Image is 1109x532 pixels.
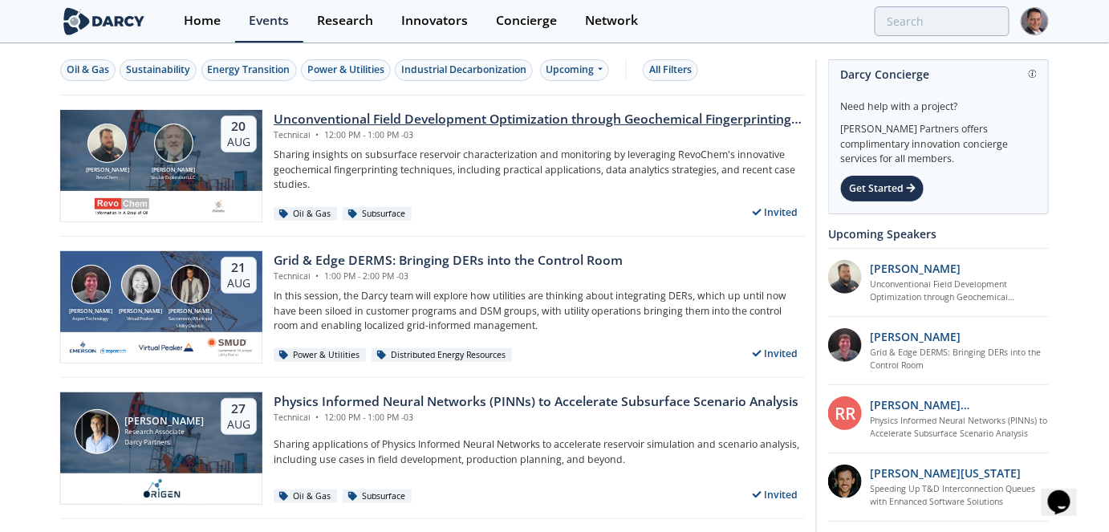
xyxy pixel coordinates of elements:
[67,63,109,77] div: Oil & Gas
[343,489,412,504] div: Subsurface
[1021,7,1049,35] img: Profile
[201,59,297,81] button: Energy Transition
[60,7,148,35] img: logo-wide.svg
[649,63,692,77] div: All Filters
[871,396,1050,413] p: [PERSON_NAME] [PERSON_NAME]
[746,343,806,363] div: Invited
[746,485,806,505] div: Invited
[871,483,1050,509] a: Speeding Up T&D Interconnection Queues with Enhanced Software Solutions
[116,307,165,316] div: [PERSON_NAME]
[138,479,185,498] img: origen.ai.png
[274,348,366,363] div: Power & Utilities
[871,347,1050,372] a: Grid & Edge DERMS: Bringing DERs into the Control Room
[138,338,194,357] img: virtual-peaker.com.png
[274,129,805,142] div: Technical 12:00 PM - 1:00 PM -03
[71,265,111,304] img: Jonathan Curtis
[209,197,230,216] img: ovintiv.com.png
[125,427,205,437] div: Research Associate
[540,59,610,81] div: Upcoming
[875,6,1009,36] input: Advanced Search
[274,289,805,333] p: In this session, the Darcy team will explore how utilities are thinking about integrating DERs, w...
[301,59,391,81] button: Power & Utilities
[94,197,150,216] img: revochem.com.png
[184,14,221,27] div: Home
[171,265,210,304] img: Yevgeniy Postnov
[274,110,805,129] div: Unconventional Field Development Optimization through Geochemical Fingerprinting Technology
[871,465,1022,481] p: [PERSON_NAME][US_STATE]
[317,14,373,27] div: Research
[274,270,623,283] div: Technical 1:00 PM - 2:00 PM -03
[274,489,337,504] div: Oil & Gas
[87,124,127,163] img: Bob Aylsworth
[307,63,384,77] div: Power & Utilities
[401,63,526,77] div: Industrial Decarbonization
[313,412,322,423] span: •
[66,307,116,316] div: [PERSON_NAME]
[60,392,805,505] a: Juan Mayol [PERSON_NAME] Research Associate Darcy Partners 27 Aug Physics Informed Neural Network...
[60,59,116,81] button: Oil & Gas
[274,251,623,270] div: Grid & Edge DERMS: Bringing DERs into the Control Room
[840,60,1037,88] div: Darcy Concierge
[227,417,250,432] div: Aug
[249,14,289,27] div: Events
[871,328,961,345] p: [PERSON_NAME]
[60,110,805,222] a: Bob Aylsworth [PERSON_NAME] RevoChem John Sinclair [PERSON_NAME] Sinclair Exploration LLC 20 Aug ...
[871,415,1050,441] a: Physics Informed Neural Networks (PINNs) to Accelerate Subsurface Scenario Analysis
[395,59,533,81] button: Industrial Decarbonization
[75,409,120,454] img: Juan Mayol
[274,412,798,424] div: Technical 12:00 PM - 1:00 PM -03
[840,114,1037,167] div: [PERSON_NAME] Partners offers complimentary innovation concierge services for all members.
[83,174,132,181] div: RevoChem
[871,260,961,277] p: [PERSON_NAME]
[120,59,197,81] button: Sustainability
[828,220,1049,248] div: Upcoming Speakers
[154,124,193,163] img: John Sinclair
[343,207,412,221] div: Subsurface
[840,175,924,202] div: Get Started
[274,437,805,467] p: Sharing applications of Physics Informed Neural Networks to accelerate reservoir simulation and s...
[165,315,215,329] div: Sacramento Municipal Utility District.
[125,416,205,427] div: [PERSON_NAME]
[165,307,215,316] div: [PERSON_NAME]
[116,315,165,322] div: Virtual Peaker
[60,251,805,363] a: Jonathan Curtis [PERSON_NAME] Aspen Technology Brenda Chew [PERSON_NAME] Virtual Peaker Yevgeniy ...
[126,63,190,77] div: Sustainability
[66,315,116,322] div: Aspen Technology
[840,88,1037,114] div: Need help with a project?
[313,129,322,140] span: •
[227,276,250,290] div: Aug
[83,166,132,175] div: [PERSON_NAME]
[496,14,557,27] div: Concierge
[227,401,250,417] div: 27
[746,202,806,222] div: Invited
[206,338,253,357] img: Smud.org.png
[372,348,512,363] div: Distributed Energy Resources
[871,278,1050,304] a: Unconventional Field Development Optimization through Geochemical Fingerprinting Technology
[274,207,337,221] div: Oil & Gas
[828,260,862,294] img: 2k2ez1SvSiOh3gKHmcgF
[227,135,250,149] div: Aug
[828,396,862,430] div: RR
[125,437,205,448] div: Darcy Partners
[828,465,862,498] img: 1b183925-147f-4a47-82c9-16eeeed5003c
[643,59,698,81] button: All Filters
[401,14,468,27] div: Innovators
[313,270,322,282] span: •
[828,328,862,362] img: accc9a8e-a9c1-4d58-ae37-132228efcf55
[121,265,160,304] img: Brenda Chew
[1042,468,1093,516] iframe: chat widget
[274,392,798,412] div: Physics Informed Neural Networks (PINNs) to Accelerate Subsurface Scenario Analysis
[227,260,250,276] div: 21
[208,63,290,77] div: Energy Transition
[274,148,805,192] p: Sharing insights on subsurface reservoir characterization and monitoring by leveraging RevoChem's...
[1029,70,1038,79] img: information.svg
[148,174,198,181] div: Sinclair Exploration LLC
[70,338,126,357] img: cb84fb6c-3603-43a1-87e3-48fd23fb317a
[227,119,250,135] div: 20
[148,166,198,175] div: [PERSON_NAME]
[585,14,638,27] div: Network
